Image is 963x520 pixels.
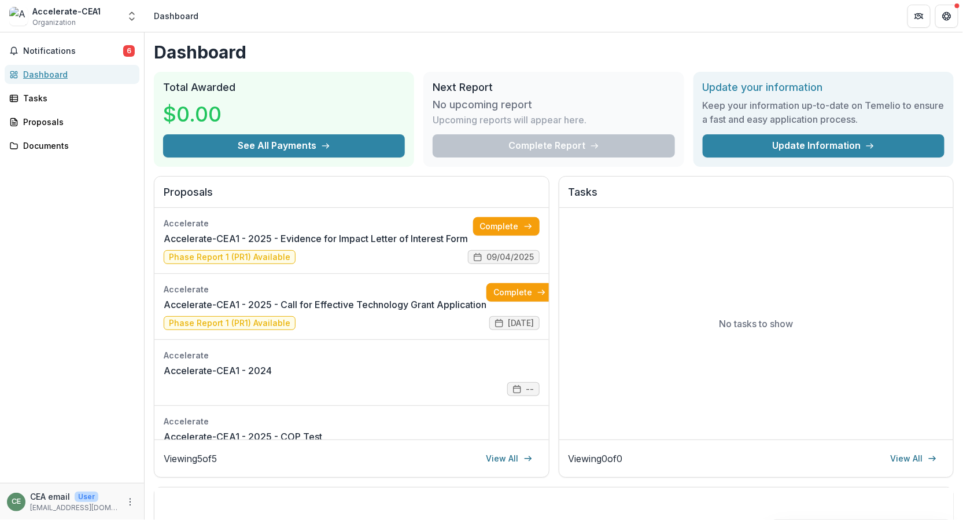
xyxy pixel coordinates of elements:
[12,498,21,506] div: CEA email
[149,8,203,24] nav: breadcrumb
[433,98,532,111] h3: No upcoming report
[154,42,954,63] h1: Dashboard
[164,430,322,444] a: Accelerate-CEA1 - 2025 - COP Test
[5,89,139,108] a: Tasks
[164,298,486,312] a: Accelerate-CEA1 - 2025 - Call for Effective Technology Grant Application
[75,492,98,502] p: User
[124,5,140,28] button: Open entity switcher
[164,232,468,246] a: Accelerate-CEA1 - 2025 - Evidence for Impact Letter of Interest Form
[884,449,944,468] a: View All
[907,5,931,28] button: Partners
[719,317,793,331] p: No tasks to show
[703,134,944,158] a: Update Information
[164,452,217,466] p: Viewing 5 of 5
[479,449,540,468] a: View All
[30,490,70,503] p: CEA email
[703,81,944,94] h2: Update your information
[123,45,135,57] span: 6
[9,7,28,25] img: Accelerate-CEA1
[569,452,623,466] p: Viewing 0 of 0
[473,217,540,236] a: Complete
[23,46,123,56] span: Notifications
[163,81,405,94] h2: Total Awarded
[703,98,944,126] h3: Keep your information up-to-date on Temelio to ensure a fast and easy application process.
[5,65,139,84] a: Dashboard
[163,134,405,158] button: See All Payments
[5,136,139,155] a: Documents
[569,186,944,208] h2: Tasks
[23,140,130,152] div: Documents
[30,503,119,513] p: [EMAIL_ADDRESS][DOMAIN_NAME]
[433,81,674,94] h2: Next Report
[123,495,137,509] button: More
[23,68,130,80] div: Dashboard
[5,42,139,60] button: Notifications6
[32,5,101,17] div: Accelerate-CEA1
[5,112,139,131] a: Proposals
[935,5,958,28] button: Get Help
[32,17,76,28] span: Organization
[486,283,553,302] a: Complete
[163,98,250,130] h3: $0.00
[433,113,586,127] p: Upcoming reports will appear here.
[154,10,198,22] div: Dashboard
[23,92,130,104] div: Tasks
[164,364,272,378] a: Accelerate-CEA1 - 2024
[164,186,540,208] h2: Proposals
[23,116,130,128] div: Proposals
